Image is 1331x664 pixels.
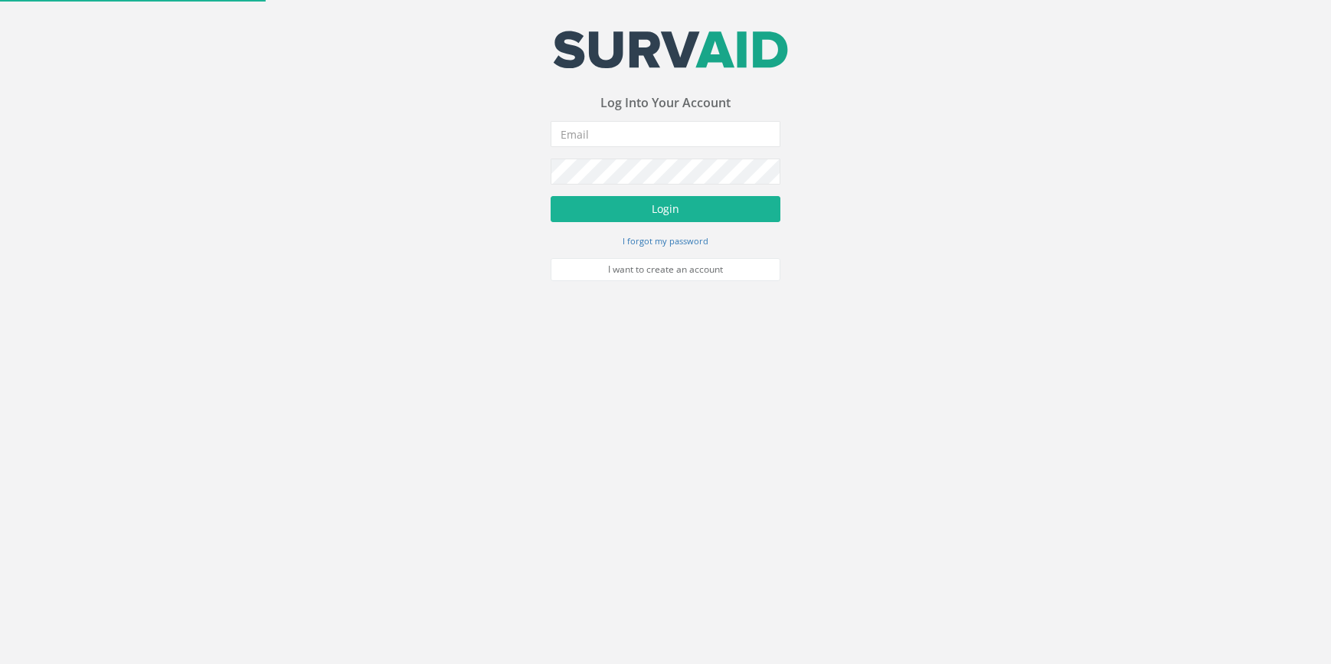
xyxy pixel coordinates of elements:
[623,234,708,247] a: I forgot my password
[623,235,708,247] small: I forgot my password
[551,196,780,222] button: Login
[551,121,780,147] input: Email
[551,258,780,281] a: I want to create an account
[551,96,780,110] h3: Log Into Your Account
